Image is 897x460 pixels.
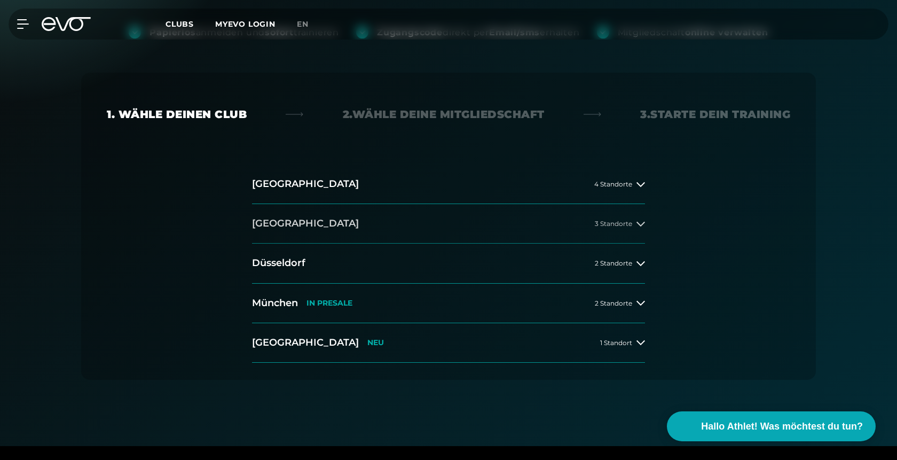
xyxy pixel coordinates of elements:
h2: Düsseldorf [252,256,305,270]
span: Clubs [166,19,194,29]
button: Düsseldorf2 Standorte [252,244,645,283]
div: 1. Wähle deinen Club [107,107,247,122]
button: [GEOGRAPHIC_DATA]3 Standorte [252,204,645,244]
span: 4 Standorte [594,181,632,188]
button: Hallo Athlet! Was möchtest du tun? [667,411,876,441]
span: 2 Standorte [595,300,632,307]
a: en [297,18,321,30]
h2: [GEOGRAPHIC_DATA] [252,217,359,230]
div: 2. Wähle deine Mitgliedschaft [343,107,545,122]
button: MünchenIN PRESALE2 Standorte [252,284,645,323]
a: Clubs [166,19,215,29]
span: 3 Standorte [595,220,632,227]
h2: [GEOGRAPHIC_DATA] [252,177,359,191]
button: [GEOGRAPHIC_DATA]NEU1 Standort [252,323,645,363]
p: NEU [367,338,384,347]
div: 3. Starte dein Training [640,107,790,122]
span: Hallo Athlet! Was möchtest du tun? [701,419,863,434]
span: 2 Standorte [595,260,632,267]
span: en [297,19,309,29]
a: MYEVO LOGIN [215,19,276,29]
p: IN PRESALE [306,299,352,308]
h2: [GEOGRAPHIC_DATA] [252,336,359,349]
h2: München [252,297,298,310]
span: 1 Standort [600,339,632,346]
button: [GEOGRAPHIC_DATA]4 Standorte [252,165,645,204]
